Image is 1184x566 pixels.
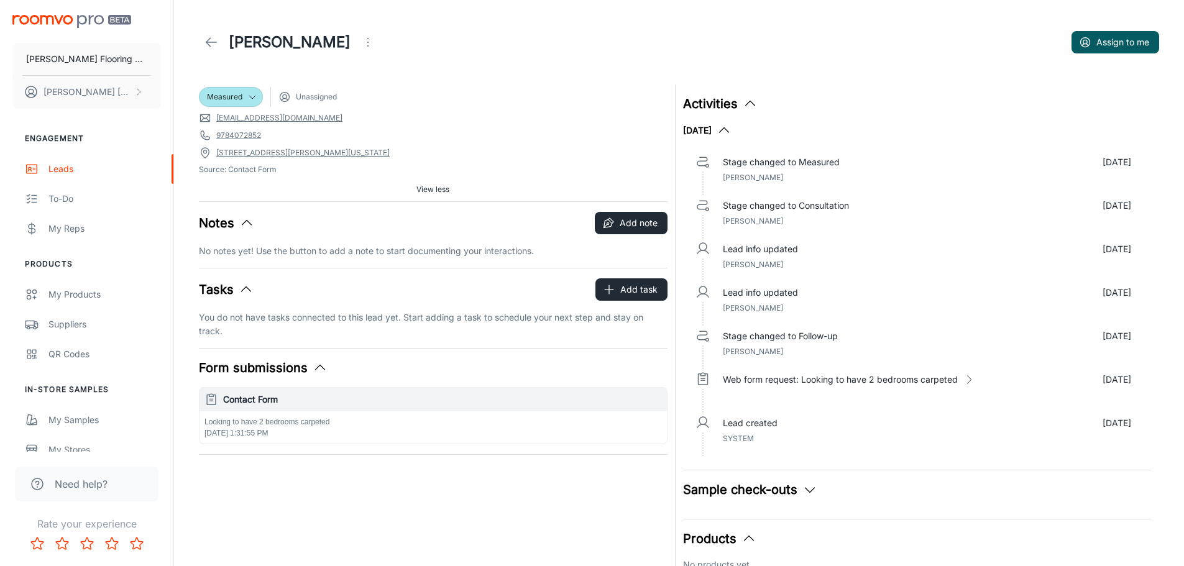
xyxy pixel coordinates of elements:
[199,358,328,377] button: Form submissions
[50,531,75,556] button: Rate 2 star
[25,531,50,556] button: Rate 1 star
[204,429,268,437] span: [DATE] 1:31:55 PM
[55,477,108,491] span: Need help?
[229,31,351,53] h1: [PERSON_NAME]
[1103,416,1131,430] p: [DATE]
[207,91,242,103] span: Measured
[723,286,798,299] p: Lead info updated
[595,212,668,234] button: Add note
[683,94,758,113] button: Activities
[48,162,161,176] div: Leads
[44,85,131,99] p: [PERSON_NAME] [PERSON_NAME]
[723,199,849,212] p: Stage changed to Consultation
[1072,31,1159,53] button: Assign to me
[204,416,662,427] p: Looking to have 2 bedrooms carpeted
[12,43,161,75] button: [PERSON_NAME] Flooring Center
[683,529,756,548] button: Products
[124,531,149,556] button: Rate 5 star
[296,91,337,103] span: Unassigned
[723,434,754,443] span: System
[199,280,254,299] button: Tasks
[48,347,161,361] div: QR Codes
[595,278,668,301] button: Add task
[723,373,958,386] p: Web form request: Looking to have 2 bedrooms carpeted
[723,173,783,182] span: [PERSON_NAME]
[723,329,838,343] p: Stage changed to Follow-up
[99,531,124,556] button: Rate 4 star
[683,123,732,138] button: [DATE]
[1103,373,1131,386] p: [DATE]
[48,443,161,457] div: My Stores
[48,222,161,235] div: My Reps
[1103,155,1131,169] p: [DATE]
[75,531,99,556] button: Rate 3 star
[1103,242,1131,256] p: [DATE]
[199,311,668,338] p: You do not have tasks connected to this lead yet. Start adding a task to schedule your next step ...
[223,393,662,406] h6: Contact Form
[199,214,254,232] button: Notes
[723,216,783,226] span: [PERSON_NAME]
[723,303,783,313] span: [PERSON_NAME]
[200,388,667,444] button: Contact FormLooking to have 2 bedrooms carpeted[DATE] 1:31:55 PM
[216,112,342,124] a: [EMAIL_ADDRESS][DOMAIN_NAME]
[48,192,161,206] div: To-do
[411,180,454,199] button: View less
[723,242,798,256] p: Lead info updated
[1103,199,1131,212] p: [DATE]
[416,184,449,195] span: View less
[723,416,778,430] p: Lead created
[199,244,668,258] p: No notes yet! Use the button to add a note to start documenting your interactions.
[723,155,840,169] p: Stage changed to Measured
[12,15,131,28] img: Roomvo PRO Beta
[216,147,390,158] a: [STREET_ADDRESS][PERSON_NAME][US_STATE]
[10,516,163,531] p: Rate your experience
[683,480,817,499] button: Sample check-outs
[48,317,161,331] div: Suppliers
[1103,286,1131,299] p: [DATE]
[26,52,147,66] p: [PERSON_NAME] Flooring Center
[12,76,161,108] button: [PERSON_NAME] [PERSON_NAME]
[216,130,261,141] a: 9784072852
[48,288,161,301] div: My Products
[48,413,161,427] div: My Samples
[723,347,783,356] span: [PERSON_NAME]
[199,164,668,175] span: Source: Contact Form
[356,30,380,55] button: Open menu
[199,87,263,107] div: Measured
[1103,329,1131,343] p: [DATE]
[723,260,783,269] span: [PERSON_NAME]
